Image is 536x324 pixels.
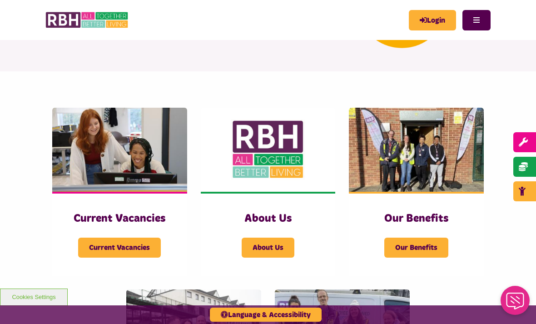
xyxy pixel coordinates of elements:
a: Our Benefits Our Benefits [349,108,484,276]
span: Our Benefits [384,238,448,258]
a: MyRBH [409,10,456,30]
span: Current Vacancies [78,238,161,258]
img: Dropinfreehold2 [349,108,484,192]
iframe: Netcall Web Assistant for live chat [495,283,536,324]
a: Current Vacancies Current Vacancies [52,108,187,276]
button: Navigation [462,10,491,30]
h3: Current Vacancies [70,212,169,226]
span: About Us [242,238,294,258]
img: RBH [45,9,129,31]
h3: About Us [219,212,318,226]
img: RBH Logo Social Media 480X360 (1) [201,108,336,192]
button: Language & Accessibility [210,308,322,322]
h3: Our Benefits [367,212,466,226]
img: IMG 1470 [52,108,187,192]
a: About Us About Us [201,108,336,276]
